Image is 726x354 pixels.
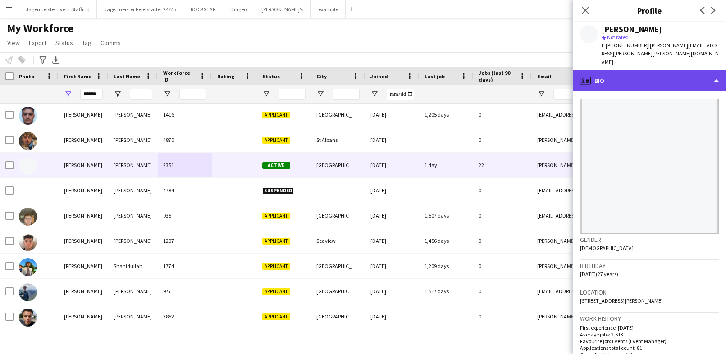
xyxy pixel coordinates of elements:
[19,157,37,175] img: Oliver Rowley
[97,0,183,18] button: Jägermeister Feierstarter 24/25
[473,178,532,203] div: 0
[50,54,61,65] app-action-btn: Export XLSX
[19,283,37,301] img: Oliver Smith
[59,304,108,329] div: [PERSON_NAME]
[473,228,532,253] div: 0
[25,37,50,49] a: Export
[311,127,365,152] div: St Albans
[365,102,419,127] div: [DATE]
[365,329,419,354] div: [DATE]
[532,329,712,354] div: [PERSON_NAME][EMAIL_ADDRESS][DOMAIN_NAME]
[59,203,108,228] div: [PERSON_NAME]
[580,262,719,270] h3: Birthday
[59,127,108,152] div: [PERSON_NAME]
[59,279,108,304] div: [PERSON_NAME]
[365,254,419,278] div: [DATE]
[262,90,270,98] button: Open Filter Menu
[158,329,212,354] div: 5233
[262,187,294,194] span: Suspended
[473,254,532,278] div: 0
[80,89,103,100] input: First Name Filter Input
[130,89,152,100] input: Last Name Filter Input
[532,304,712,329] div: [PERSON_NAME][EMAIL_ADDRESS][PERSON_NAME][DOMAIN_NAME]
[311,102,365,127] div: [GEOGRAPHIC_DATA]
[183,0,223,18] button: ROCKSTAR
[279,89,306,100] input: Status Filter Input
[4,37,23,49] a: View
[580,288,719,296] h3: Location
[473,304,532,329] div: 0
[419,279,473,304] div: 1,517 days
[537,73,552,80] span: Email
[532,178,712,203] div: [EMAIL_ADDRESS][DOMAIN_NAME]
[316,73,327,80] span: City
[419,254,473,278] div: 1,209 days
[163,90,171,98] button: Open Filter Menu
[78,37,95,49] a: Tag
[580,345,719,351] p: Applications total count: 81
[64,90,72,98] button: Open Filter Menu
[108,203,158,228] div: [PERSON_NAME]
[419,102,473,127] div: 1,205 days
[473,279,532,304] div: 0
[59,102,108,127] div: [PERSON_NAME]
[254,0,311,18] button: [PERSON_NAME]'s
[217,73,234,80] span: Rating
[262,313,290,320] span: Applicant
[602,25,662,33] div: [PERSON_NAME]
[108,228,158,253] div: [PERSON_NAME]
[108,127,158,152] div: [PERSON_NAME]
[262,263,290,270] span: Applicant
[602,42,648,49] span: t. [PHONE_NUMBER]
[59,228,108,253] div: [PERSON_NAME]
[59,153,108,177] div: [PERSON_NAME]
[108,102,158,127] div: [PERSON_NAME]
[55,39,73,47] span: Status
[108,254,158,278] div: Shahidullah
[19,208,37,226] img: Oliver Russell
[59,329,108,354] div: [PERSON_NAME]
[7,22,73,35] span: My Workforce
[473,203,532,228] div: 0
[18,0,97,18] button: Jägermeister Event Staffing
[473,127,532,152] div: 0
[19,132,37,150] img: Oliver Reiss
[532,153,712,177] div: [PERSON_NAME][EMAIL_ADDRESS][PERSON_NAME][PERSON_NAME][DOMAIN_NAME]
[365,279,419,304] div: [DATE]
[580,297,663,304] span: [STREET_ADDRESS][PERSON_NAME]
[158,102,212,127] div: 1416
[52,37,77,49] a: Status
[158,178,212,203] div: 4784
[262,73,280,80] span: Status
[316,90,324,98] button: Open Filter Menu
[262,288,290,295] span: Applicant
[473,329,532,354] div: 0
[19,233,37,251] img: Oliver Scovell
[100,39,121,47] span: Comms
[473,102,532,127] div: 0
[82,39,91,47] span: Tag
[19,73,34,80] span: Photo
[262,137,290,144] span: Applicant
[223,0,254,18] button: Diageo
[365,203,419,228] div: [DATE]
[602,42,719,65] span: | [PERSON_NAME][EMAIL_ADDRESS][PERSON_NAME][PERSON_NAME][DOMAIN_NAME]
[262,112,290,118] span: Applicant
[7,39,20,47] span: View
[19,258,37,276] img: Oliver Shahidullah
[64,73,91,80] span: First Name
[311,0,346,18] button: example
[580,314,719,322] h3: Work history
[532,254,712,278] div: [PERSON_NAME][EMAIL_ADDRESS][DOMAIN_NAME]
[365,228,419,253] div: [DATE]
[37,54,48,65] app-action-btn: Advanced filters
[114,73,140,80] span: Last Name
[419,203,473,228] div: 1,507 days
[580,236,719,244] h3: Gender
[19,107,37,125] img: Oliver Plummer
[158,127,212,152] div: 4870
[59,178,108,203] div: [PERSON_NAME]
[158,304,212,329] div: 3852
[532,102,712,127] div: [EMAIL_ADDRESS][DOMAIN_NAME]
[262,238,290,245] span: Applicant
